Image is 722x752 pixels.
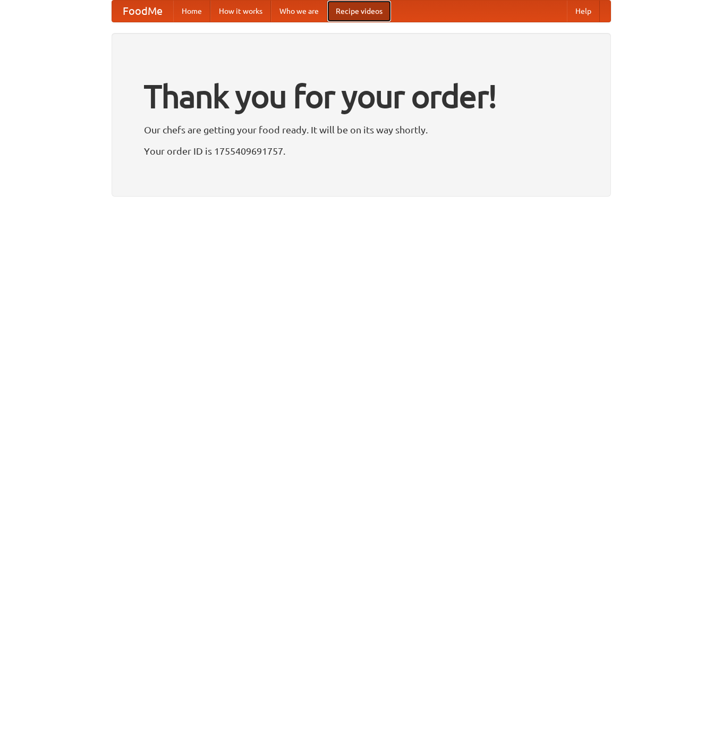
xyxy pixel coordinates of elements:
[144,71,579,122] h1: Thank you for your order!
[112,1,173,22] a: FoodMe
[144,122,579,138] p: Our chefs are getting your food ready. It will be on its way shortly.
[271,1,327,22] a: Who we are
[327,1,391,22] a: Recipe videos
[173,1,210,22] a: Home
[210,1,271,22] a: How it works
[144,143,579,159] p: Your order ID is 1755409691757.
[567,1,600,22] a: Help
